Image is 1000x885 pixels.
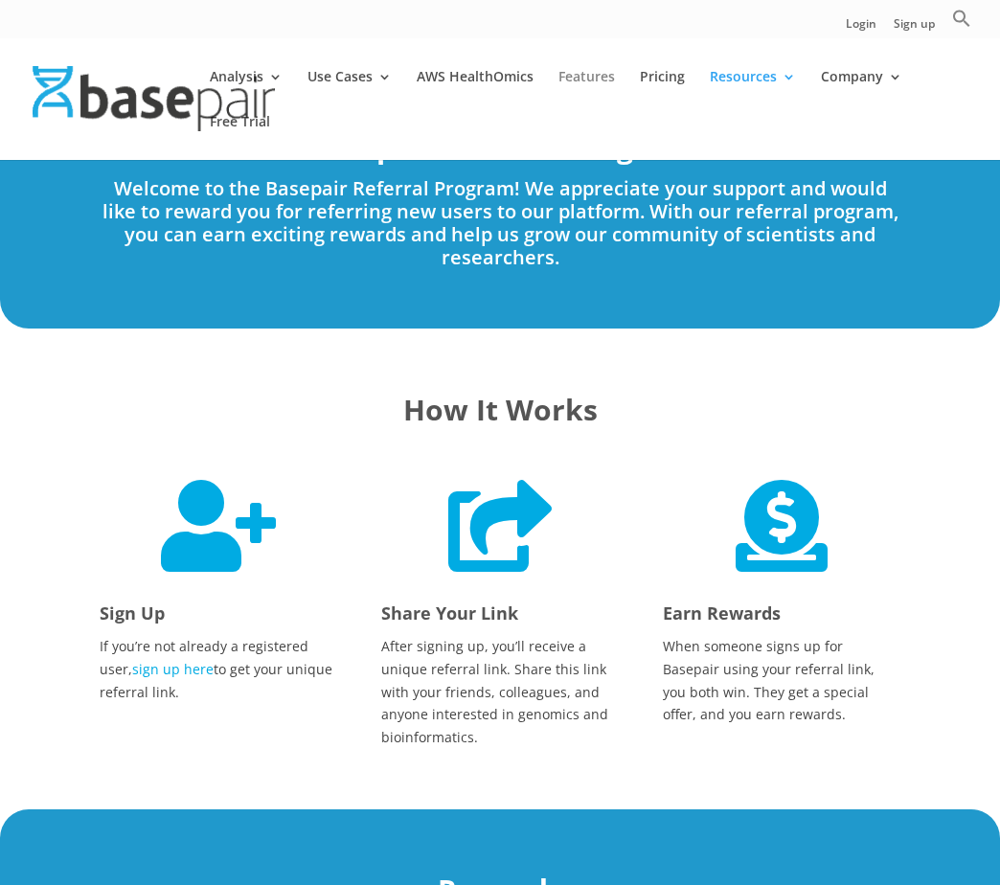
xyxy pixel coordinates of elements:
a: Pricing [640,70,685,115]
span: Share Your Link [381,601,518,624]
a: Features [558,70,615,115]
span:  [448,480,552,572]
a: AWS HealthOmics [417,70,534,115]
span: Earn Rewards [663,601,781,624]
span: Sign Up [100,601,165,624]
a: Analysis [210,70,283,115]
a: Search Icon Link [952,9,971,38]
a: Login [846,18,876,38]
strong: Basepair Referral Program [308,127,692,167]
a: Resources [710,70,796,115]
a: sign up here [132,660,214,678]
a: Sign up [894,18,935,38]
a: Free Trial [210,115,270,160]
a: Use Cases [307,70,392,115]
p: If you’re not already a registered user, to get your unique referral link. [100,635,337,703]
p: After signing up, you’ll receive a unique referral link. Share this link with your friends, colle... [381,635,619,749]
strong: How It Works [403,390,598,429]
span:  [736,480,828,572]
img: Basepair [33,66,275,132]
span:  [161,480,276,572]
p: When someone signs up for Basepair using your referral link, you both win. They get a special off... [663,635,900,726]
svg: Search [952,9,971,28]
iframe: Drift Widget Chat Controller [632,747,977,862]
p: Welcome to the Basepair Referral Program! We appreciate your support and would like to reward you... [100,177,899,268]
a: Company [821,70,902,115]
